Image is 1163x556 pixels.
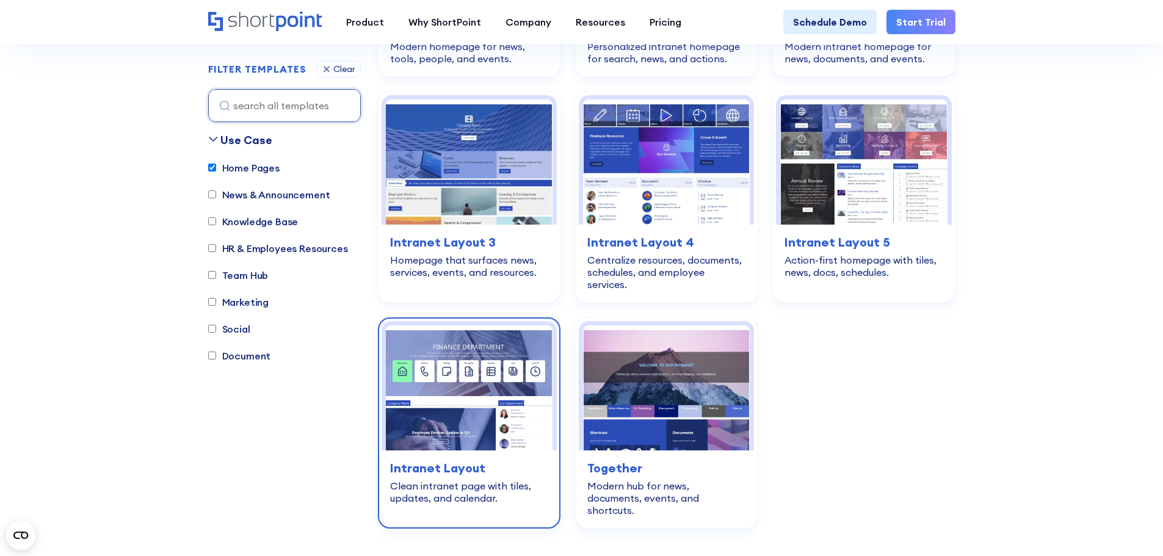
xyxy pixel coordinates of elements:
div: FILTER TEMPLATES [208,65,306,74]
a: Resources [563,10,637,34]
a: Home [208,12,322,32]
a: Intranet Layout – SharePoint Page Design: Clean intranet page with tiles, updates, and calendar.I... [378,317,560,529]
button: Open CMP widget [6,521,35,550]
h3: Intranet Layout 4 [587,233,745,251]
img: Together – Intranet Homepage Template: Modern hub for news, documents, events, and shortcuts. [583,325,750,450]
label: HR & Employees Resources [208,241,348,256]
a: Pricing [637,10,694,34]
img: Intranet Layout – SharePoint Page Design: Clean intranet page with tiles, updates, and calendar. [386,325,553,450]
input: HR & Employees Resources [208,245,216,253]
div: Clear [333,65,355,74]
h3: Intranet Layout [390,459,548,477]
label: Knowledge Base [208,214,299,229]
input: Marketing [208,298,216,306]
div: Resources [576,15,625,29]
img: Intranet Layout 4 – Intranet Page Template: Centralize resources, documents, schedules, and emplo... [583,99,750,225]
input: Home Pages [208,164,216,172]
label: Home Pages [208,161,280,175]
input: News & Announcement [208,191,216,199]
div: Centralize resources, documents, schedules, and employee services. [587,254,745,291]
div: Modern intranet homepage for news, documents, and events. [784,40,943,65]
div: Use Case [220,132,272,148]
a: Intranet Layout 5 – SharePoint Page Template: Action-first homepage with tiles, news, docs, sched... [772,92,955,303]
img: Intranet Layout 5 – SharePoint Page Template: Action-first homepage with tiles, news, docs, sched... [780,99,947,225]
label: Marketing [208,295,269,309]
input: Knowledge Base [208,218,216,226]
div: Homepage that surfaces news, services, events, and resources. [390,254,548,278]
h3: Intranet Layout 5 [784,233,943,251]
div: Modern homepage for news, tools, people, and events. [390,40,548,65]
div: Pricing [650,15,681,29]
div: Why ShortPoint [408,15,481,29]
a: Company [493,10,563,34]
a: Together – Intranet Homepage Template: Modern hub for news, documents, events, and shortcuts.Toge... [575,317,758,529]
a: Product [334,10,396,34]
a: Why ShortPoint [396,10,493,34]
a: Start Trial [886,10,955,34]
input: search all templates [208,89,361,122]
input: Team Hub [208,272,216,280]
div: Clean intranet page with tiles, updates, and calendar. [390,480,548,504]
h3: Intranet Layout 3 [390,233,548,251]
h3: Together [587,459,745,477]
a: Schedule Demo [783,10,877,34]
img: Intranet Layout 3 – SharePoint Homepage Template: Homepage that surfaces news, services, events, ... [386,99,553,225]
div: Personalized intranet homepage for search, news, and actions. [587,40,745,65]
div: Product [346,15,384,29]
div: Modern hub for news, documents, events, and shortcuts. [587,480,745,516]
iframe: Chat Widget [943,414,1163,556]
label: Team Hub [208,268,269,283]
input: Document [208,352,216,360]
label: Social [208,322,250,336]
div: Company [505,15,551,29]
a: Intranet Layout 4 – Intranet Page Template: Centralize resources, documents, schedules, and emplo... [575,92,758,303]
a: Intranet Layout 3 – SharePoint Homepage Template: Homepage that surfaces news, services, events, ... [378,92,560,303]
label: News & Announcement [208,187,330,202]
input: Social [208,325,216,333]
label: Document [208,348,271,363]
div: Action-first homepage with tiles, news, docs, schedules. [784,254,943,278]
